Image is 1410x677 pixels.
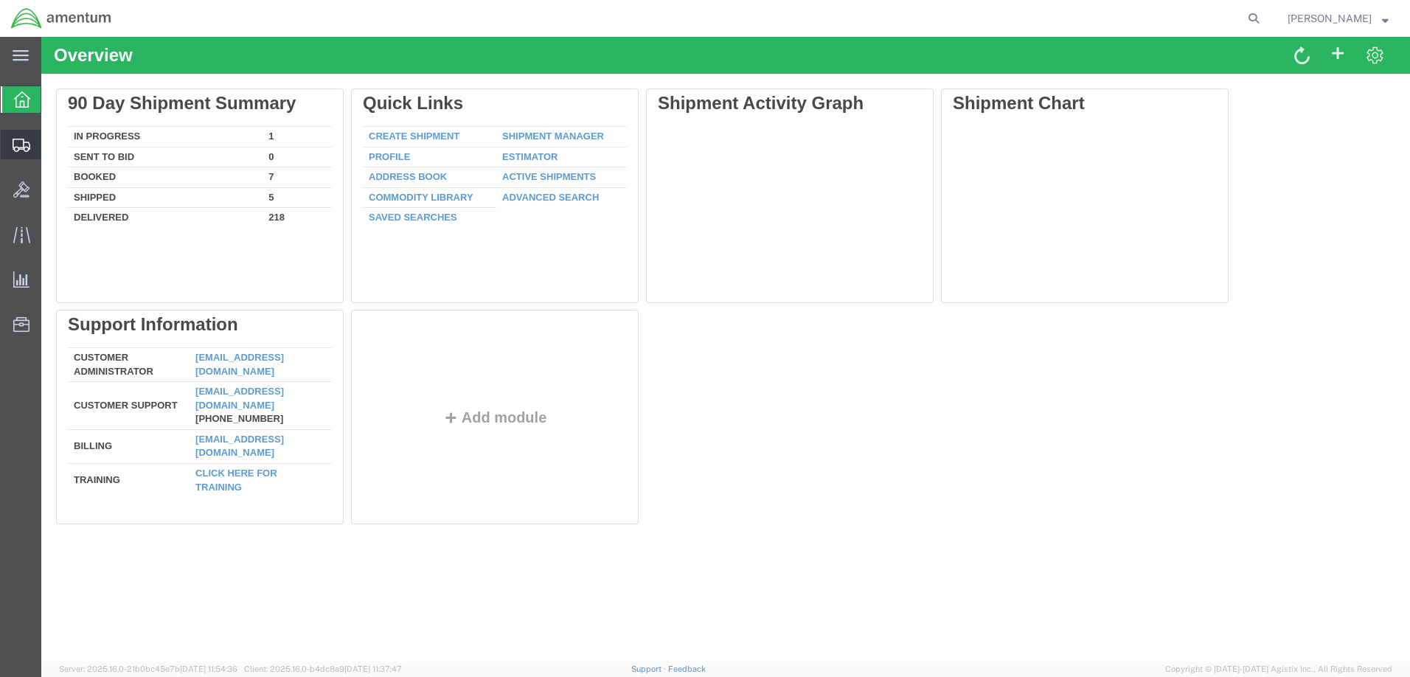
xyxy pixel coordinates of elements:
[41,37,1410,662] iframe: FS Legacy Container
[631,664,668,673] a: Support
[327,114,369,125] a: Profile
[59,664,237,673] span: Server: 2025.16.0-21b0bc45e7b
[27,110,221,131] td: Sent To Bid
[322,56,586,77] div: Quick Links
[27,311,148,345] td: Customer Administrator
[327,94,418,105] a: Create Shipment
[461,155,558,166] a: Advanced Search
[344,664,402,673] span: [DATE] 11:37:47
[221,150,291,171] td: 5
[154,397,243,422] a: [EMAIL_ADDRESS][DOMAIN_NAME]
[327,155,432,166] a: Commodity Library
[27,131,221,151] td: Booked
[461,94,563,105] a: Shipment Manager
[27,426,148,457] td: Training
[221,90,291,111] td: 1
[27,392,148,426] td: Billing
[154,349,243,374] a: [EMAIL_ADDRESS][DOMAIN_NAME]
[27,150,221,171] td: Shipped
[327,175,416,186] a: Saved Searches
[27,345,148,393] td: Customer Support
[1287,10,1389,27] button: [PERSON_NAME]
[27,171,221,188] td: Delivered
[221,110,291,131] td: 0
[27,277,291,298] div: Support Information
[1165,663,1392,676] span: Copyright © [DATE]-[DATE] Agistix Inc., All Rights Reserved
[221,171,291,188] td: 218
[461,114,516,125] a: Estimator
[911,56,1175,77] div: Shipment Chart
[148,345,291,393] td: [PHONE_NUMBER]
[221,131,291,151] td: 7
[10,7,112,29] img: logo
[244,664,402,673] span: Client: 2025.16.0-b4dc8a9
[154,315,243,340] a: [EMAIL_ADDRESS][DOMAIN_NAME]
[180,664,237,673] span: [DATE] 11:54:36
[154,431,236,456] a: Click here for training
[617,56,881,77] div: Shipment Activity Graph
[668,664,706,673] a: Feedback
[1288,10,1372,27] span: Tiffany Orthaus
[327,134,406,145] a: Address Book
[461,134,555,145] a: Active Shipments
[397,372,510,389] button: Add module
